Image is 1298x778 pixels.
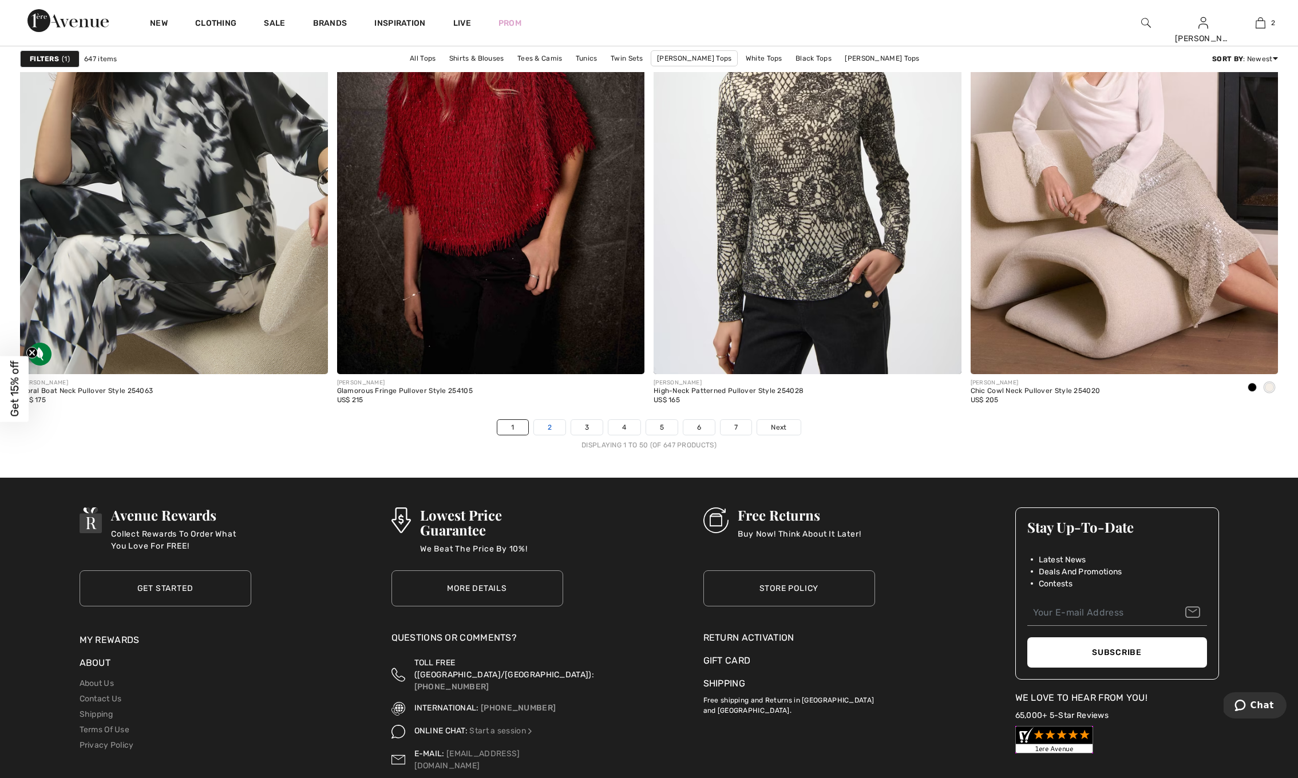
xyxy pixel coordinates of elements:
[414,749,520,771] a: [EMAIL_ADDRESS][DOMAIN_NAME]
[80,709,113,719] a: Shipping
[391,748,405,772] img: Contact us
[84,54,117,64] span: 647 items
[608,420,640,435] a: 4
[1261,379,1278,398] div: Winter White
[195,18,236,30] a: Clothing
[27,9,109,32] img: 1ère Avenue
[391,507,411,533] img: Lowest Price Guarantee
[971,387,1101,395] div: Chic Cowl Neck Pullover Style 254020
[703,654,875,668] a: Gift Card
[971,379,1101,387] div: [PERSON_NAME]
[703,570,875,606] a: Store Policy
[30,54,59,64] strong: Filters
[497,420,528,435] a: 1
[80,656,251,676] div: About
[1039,566,1122,578] span: Deals And Promotions
[771,422,786,432] span: Next
[414,726,468,736] span: ONLINE CHAT:
[703,507,729,533] img: Free Returns
[1198,16,1208,30] img: My Info
[29,343,52,366] img: Sustainable Fabric
[1232,16,1288,30] a: 2
[526,727,534,735] img: Online Chat
[570,51,603,66] a: Tunics
[404,51,441,66] a: All Tops
[1198,17,1208,28] a: Sign In
[391,631,563,650] div: Questions or Comments?
[8,361,21,417] span: Get 15% off
[738,507,861,522] h3: Free Returns
[414,703,479,713] span: INTERNATIONAL:
[20,419,1278,450] nav: Page navigation
[453,17,471,29] a: Live
[111,528,251,551] p: Collect Rewards To Order What You Love For FREE!
[654,387,804,395] div: High-Neck Patterned Pullover Style 254028
[571,420,603,435] a: 3
[1039,578,1073,590] span: Contests
[391,657,405,693] img: Toll Free (Canada/US)
[1212,54,1278,64] div: : Newest
[337,387,473,395] div: Glamorous Fringe Pullover Style 254105
[1027,637,1207,668] button: Subscribe
[738,528,861,551] p: Buy Now! Think About It Later!
[444,51,510,66] a: Shirts & Blouses
[111,507,251,522] h3: Avenue Rewards
[374,18,425,30] span: Inspiration
[605,51,649,66] a: Twin Sets
[20,396,46,404] span: US$ 175
[1027,519,1207,534] h3: Stay Up-To-Date
[646,420,678,435] a: 5
[391,725,405,739] img: Online Chat
[80,678,114,688] a: About Us
[839,51,925,66] a: [PERSON_NAME] Tops
[1015,726,1093,753] img: Customer Reviews
[654,379,804,387] div: [PERSON_NAME]
[80,634,140,645] a: My Rewards
[654,396,680,404] span: US$ 165
[414,749,445,759] span: E-MAIL:
[62,54,70,64] span: 1
[420,507,563,537] h3: Lowest Price Guarantee
[150,18,168,30] a: New
[1141,16,1151,30] img: search the website
[80,570,251,606] a: Get Started
[703,678,745,689] a: Shipping
[498,17,521,29] a: Prom
[80,694,122,704] a: Contact Us
[757,420,800,435] a: Next
[1015,710,1109,720] a: 65,000+ 5-Star Reviews
[481,703,556,713] a: [PHONE_NUMBER]
[20,440,1278,450] div: Displaying 1 to 50 (of 647 products)
[337,379,473,387] div: [PERSON_NAME]
[651,50,738,66] a: [PERSON_NAME] Tops
[721,420,751,435] a: 7
[1027,600,1207,626] input: Your E-mail Address
[1271,18,1275,28] span: 2
[414,682,489,692] a: [PHONE_NUMBER]
[391,570,563,606] a: More Details
[80,740,134,750] a: Privacy Policy
[80,725,130,735] a: Terms Of Use
[1212,55,1243,63] strong: Sort By
[683,420,715,435] a: 6
[391,702,405,716] img: International
[264,18,285,30] a: Sale
[740,51,788,66] a: White Tops
[1015,691,1219,705] div: We Love To Hear From You!
[20,379,153,387] div: [PERSON_NAME]
[703,690,875,716] p: Free shipping and Returns in [GEOGRAPHIC_DATA] and [GEOGRAPHIC_DATA].
[313,18,347,30] a: Brands
[20,387,153,395] div: Floral Boat Neck Pullover Style 254063
[534,420,565,435] a: 2
[420,543,563,566] p: We Beat The Price By 10%!
[703,631,875,645] a: Return Activation
[971,396,999,404] span: US$ 205
[1224,692,1287,721] iframe: Opens a widget where you can chat to one of our agents
[337,396,363,404] span: US$ 215
[469,726,534,736] a: Start a session
[26,347,38,359] button: Close teaser
[80,507,102,533] img: Avenue Rewards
